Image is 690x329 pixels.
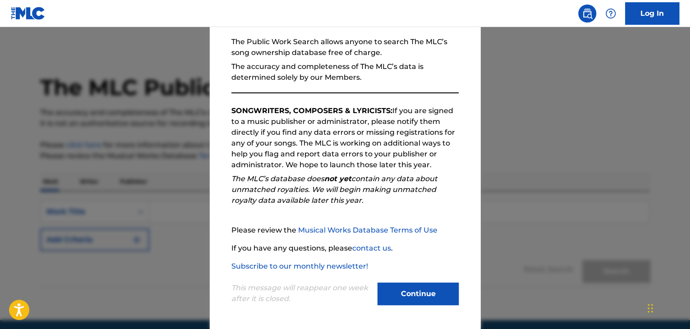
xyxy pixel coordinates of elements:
[582,8,593,19] img: search
[324,174,351,183] strong: not yet
[231,243,459,254] p: If you have any questions, please .
[231,37,459,58] p: The Public Work Search allows anyone to search The MLC’s song ownership database free of charge.
[578,5,596,23] a: Public Search
[231,283,372,304] p: This message will reappear one week after it is closed.
[625,2,679,25] a: Log In
[231,61,459,83] p: The accuracy and completeness of The MLC’s data is determined solely by our Members.
[298,226,437,234] a: Musical Works Database Terms of Use
[231,262,368,270] a: Subscribe to our monthly newsletter!
[377,283,459,305] button: Continue
[231,105,459,170] p: If you are signed to a music publisher or administrator, please notify them directly if you find ...
[231,174,437,205] em: The MLC’s database does contain any data about unmatched royalties. We will begin making unmatche...
[648,295,653,322] div: Drag
[231,225,459,236] p: Please review the
[602,5,620,23] div: Help
[605,8,616,19] img: help
[11,7,46,20] img: MLC Logo
[645,286,690,329] iframe: Chat Widget
[352,244,391,252] a: contact us
[231,106,392,115] strong: SONGWRITERS, COMPOSERS & LYRICISTS:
